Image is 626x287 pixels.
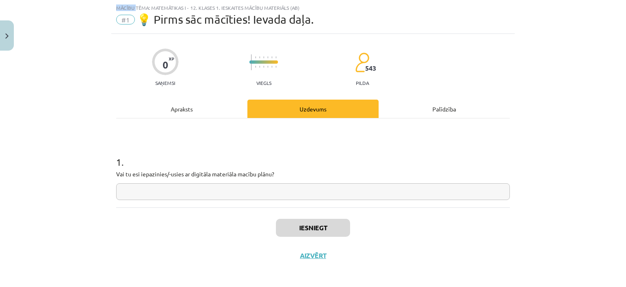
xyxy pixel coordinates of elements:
[255,66,256,68] img: icon-short-line-57e1e144782c952c97e751825c79c345078a6d821885a25fce030b3d8c18986b.svg
[263,56,264,58] img: icon-short-line-57e1e144782c952c97e751825c79c345078a6d821885a25fce030b3d8c18986b.svg
[263,66,264,68] img: icon-short-line-57e1e144782c952c97e751825c79c345078a6d821885a25fce030b3d8c18986b.svg
[298,251,328,260] button: Aizvērt
[356,80,369,86] p: pilda
[169,56,174,61] span: XP
[116,142,510,167] h1: 1 .
[247,100,379,118] div: Uzdevums
[259,66,260,68] img: icon-short-line-57e1e144782c952c97e751825c79c345078a6d821885a25fce030b3d8c18986b.svg
[116,15,135,24] span: #1
[355,52,369,73] img: students-c634bb4e5e11cddfef0936a35e636f08e4e9abd3cc4e673bd6f9a4125e45ecb1.svg
[5,33,9,39] img: icon-close-lesson-0947bae3869378f0d4975bcd49f059093ad1ed9edebbc8119c70593378902aed.svg
[251,54,252,70] img: icon-long-line-d9ea69661e0d244f92f715978eff75569469978d946b2353a9bb055b3ed8787d.svg
[116,5,510,11] div: Mācību tēma: Matemātikas i - 12. klases 1. ieskaites mācību materiāls (ab)
[365,65,376,72] span: 543
[152,80,179,86] p: Saņemsi
[137,13,314,26] span: 💡 Pirms sāc mācīties! Ievada daļa.
[256,80,271,86] p: Viegls
[379,100,510,118] div: Palīdzība
[116,170,510,178] p: Vai tu esi iepazinies/-usies ar digitāla materiāla macību plānu?
[116,100,247,118] div: Apraksts
[255,56,256,58] img: icon-short-line-57e1e144782c952c97e751825c79c345078a6d821885a25fce030b3d8c18986b.svg
[276,219,350,237] button: Iesniegt
[163,59,168,71] div: 0
[259,56,260,58] img: icon-short-line-57e1e144782c952c97e751825c79c345078a6d821885a25fce030b3d8c18986b.svg
[276,56,276,58] img: icon-short-line-57e1e144782c952c97e751825c79c345078a6d821885a25fce030b3d8c18986b.svg
[276,66,276,68] img: icon-short-line-57e1e144782c952c97e751825c79c345078a6d821885a25fce030b3d8c18986b.svg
